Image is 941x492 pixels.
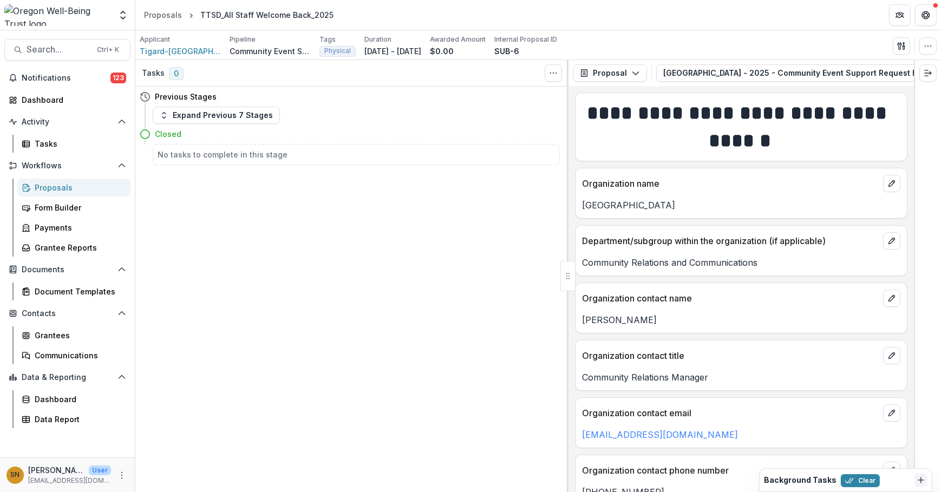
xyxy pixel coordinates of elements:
a: Tigard-[GEOGRAPHIC_DATA] 23J [140,45,221,57]
p: [EMAIL_ADDRESS][DOMAIN_NAME] [28,476,111,486]
button: Expand right [919,64,937,82]
p: Community Relations and Communications [582,256,900,269]
p: Community Event Support [230,45,311,57]
a: Document Templates [17,283,130,300]
p: Organization name [582,177,879,190]
p: Organization contact phone number [582,464,879,477]
button: edit [883,462,900,479]
a: Proposals [140,7,186,23]
a: Payments [17,219,130,237]
a: Grantees [17,326,130,344]
p: Organization contact title [582,349,879,362]
button: Expand Previous 7 Stages [153,107,280,124]
p: User [89,465,111,475]
div: Ctrl + K [95,44,121,56]
button: More [115,469,128,482]
div: Proposals [35,182,122,193]
p: Tags [319,35,336,44]
button: Proposal [573,64,647,82]
a: Form Builder [17,199,130,217]
button: Partners [889,4,911,26]
p: Department/subgroup within the organization (if applicable) [582,234,879,247]
span: Physical [324,47,351,55]
div: Dashboard [35,393,122,405]
a: Data Report [17,410,130,428]
div: Dashboard [22,94,122,106]
button: Clear [841,474,880,487]
span: Activity [22,117,113,127]
p: Internal Proposal ID [494,35,557,44]
span: 0 [169,67,184,80]
a: Grantee Reports [17,239,130,257]
a: Dashboard [17,390,130,408]
h3: Tasks [142,69,165,78]
p: [PERSON_NAME] [28,464,84,476]
button: Open Activity [4,113,130,130]
div: Data Report [35,414,122,425]
p: Duration [364,35,391,44]
p: Pipeline [230,35,256,44]
span: Data & Reporting [22,373,113,382]
button: Toggle View Cancelled Tasks [545,64,562,82]
h2: Background Tasks [764,476,837,485]
span: Search... [27,44,90,55]
p: Community Relations Manager [582,371,900,384]
button: Notifications123 [4,69,130,87]
h4: Previous Stages [155,91,217,102]
div: Tasks [35,138,122,149]
span: Contacts [22,309,113,318]
button: edit [883,347,900,364]
img: Oregon Well-Being Trust logo [4,4,111,26]
p: [DATE] - [DATE] [364,45,421,57]
div: Grantee Reports [35,242,122,253]
button: Dismiss [914,474,927,487]
span: 123 [110,73,126,83]
button: Search... [4,39,130,61]
span: Workflows [22,161,113,170]
a: Proposals [17,179,130,196]
span: Notifications [22,74,110,83]
div: Siri Ngai [11,471,20,478]
button: edit [883,175,900,192]
a: [EMAIL_ADDRESS][DOMAIN_NAME] [582,429,738,440]
h5: No tasks to complete in this stage [158,149,555,160]
p: Applicant [140,35,170,44]
div: Communications [35,350,122,361]
nav: breadcrumb [140,7,338,23]
div: Document Templates [35,286,122,297]
div: TTSD_All Staff Welcome Back_2025 [200,9,334,21]
h4: Closed [155,128,181,140]
div: Proposals [144,9,182,21]
button: Open Data & Reporting [4,369,130,386]
button: edit [883,232,900,250]
p: SUB-6 [494,45,519,57]
button: edit [883,290,900,307]
a: Tasks [17,135,130,153]
a: Communications [17,346,130,364]
a: Dashboard [4,91,130,109]
p: Awarded Amount [430,35,486,44]
p: Organization contact name [582,292,879,305]
button: Open entity switcher [115,4,130,26]
span: Documents [22,265,113,274]
div: Grantees [35,330,122,341]
p: [GEOGRAPHIC_DATA] [582,199,900,212]
button: Open Documents [4,261,130,278]
div: Payments [35,222,122,233]
div: Form Builder [35,202,122,213]
button: Open Contacts [4,305,130,322]
p: Organization contact email [582,406,879,419]
button: Open Workflows [4,157,130,174]
button: edit [883,404,900,422]
p: $0.00 [430,45,454,57]
button: Get Help [915,4,937,26]
p: [PERSON_NAME] [582,313,900,326]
